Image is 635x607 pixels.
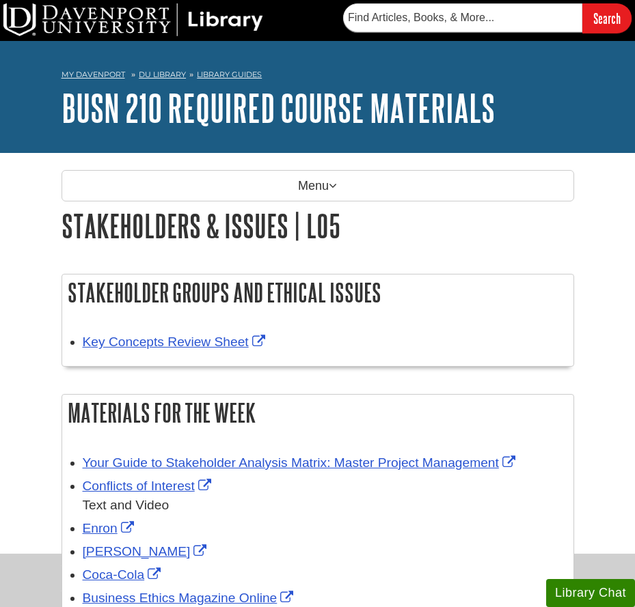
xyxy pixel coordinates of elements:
[83,455,519,470] a: Link opens in new window
[582,3,632,33] input: Search
[83,567,165,582] a: Link opens in new window
[343,3,632,33] form: Searches DU Library's articles, books, and more
[546,579,635,607] button: Library Chat
[83,544,211,559] a: Link opens in new window
[62,66,574,87] nav: breadcrumb
[83,479,215,493] a: Link opens in new window
[83,521,137,535] a: Link opens in new window
[3,3,263,36] img: DU Library
[83,335,269,349] a: Link opens in new window
[62,170,574,201] p: Menu
[83,591,297,605] a: Link opens in new window
[62,69,125,81] a: My Davenport
[62,274,573,311] h2: Stakeholder Groups and Ethical Issues
[83,496,567,516] div: Text and Video
[62,208,574,243] h1: Stakeholders & Issues | LO5
[62,87,495,129] a: BUSN 210 Required Course Materials
[62,395,573,431] h2: Materials for the Week
[139,70,186,79] a: DU Library
[197,70,262,79] a: Library Guides
[343,3,582,32] input: Find Articles, Books, & More...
